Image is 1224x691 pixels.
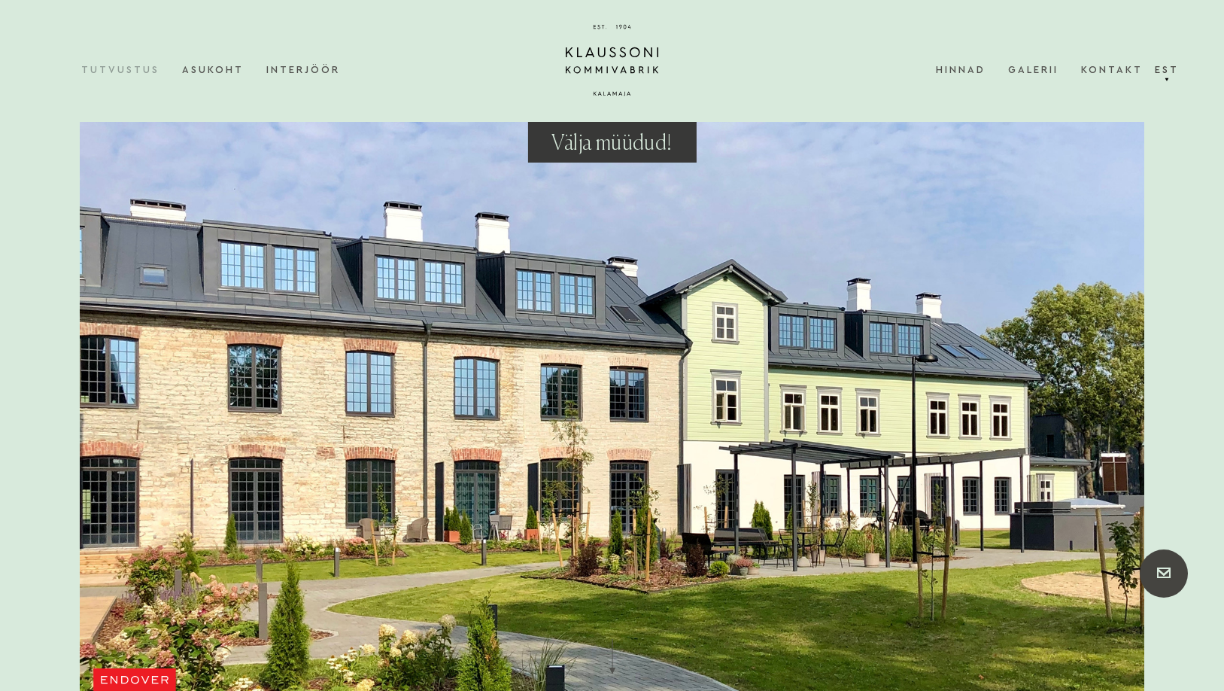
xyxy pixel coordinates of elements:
a: Asukoht [182,47,266,93]
a: Interjöör [266,47,363,93]
h3: Välja müüdud! [551,131,672,157]
a: Galerii [1008,47,1081,93]
a: Est [1152,47,1182,93]
a: Hinnad [936,47,1008,93]
a: Kontakt [1081,47,1143,93]
a: Tutvustus [81,47,182,93]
